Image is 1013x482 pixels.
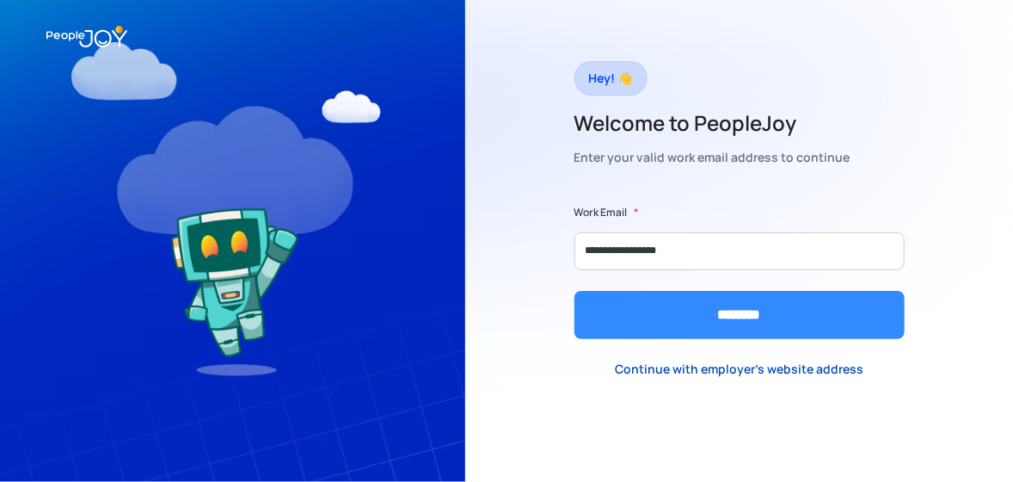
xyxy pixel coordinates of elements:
[615,361,863,378] div: Continue with employer's website address
[574,145,850,170] div: Enter your valid work email address to continue
[574,109,850,137] h2: Welcome to PeopleJoy
[574,204,628,221] label: Work Email
[601,352,877,387] a: Continue with employer's website address
[574,204,905,339] form: Form
[589,66,633,90] div: Hey! 👋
